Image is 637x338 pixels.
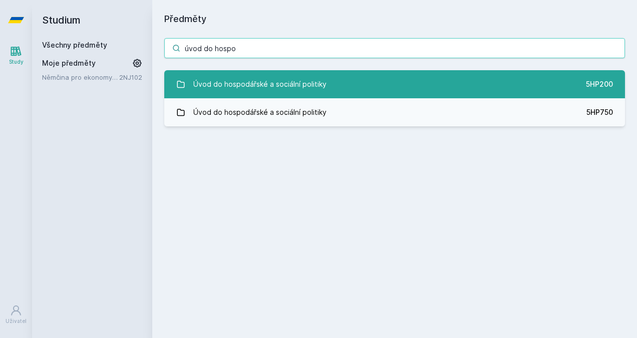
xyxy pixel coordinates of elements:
a: Všechny předměty [42,41,107,49]
div: Úvod do hospodářské a sociální politiky [193,74,327,94]
span: Moje předměty [42,58,96,68]
a: Němčina pro ekonomy - základní úroveň 2 (A1/A2) [42,72,119,82]
div: Study [9,58,24,66]
div: Úvod do hospodářské a sociální politiky [193,102,327,122]
input: Název nebo ident předmětu… [164,38,625,58]
div: 5HP200 [586,79,613,89]
a: Study [2,40,30,71]
a: Uživatel [2,299,30,330]
a: 2NJ102 [119,73,142,81]
a: Úvod do hospodářské a sociální politiky 5HP750 [164,98,625,126]
h1: Předměty [164,12,625,26]
a: Úvod do hospodářské a sociální politiky 5HP200 [164,70,625,98]
div: 5HP750 [586,107,613,117]
div: Uživatel [6,317,27,325]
